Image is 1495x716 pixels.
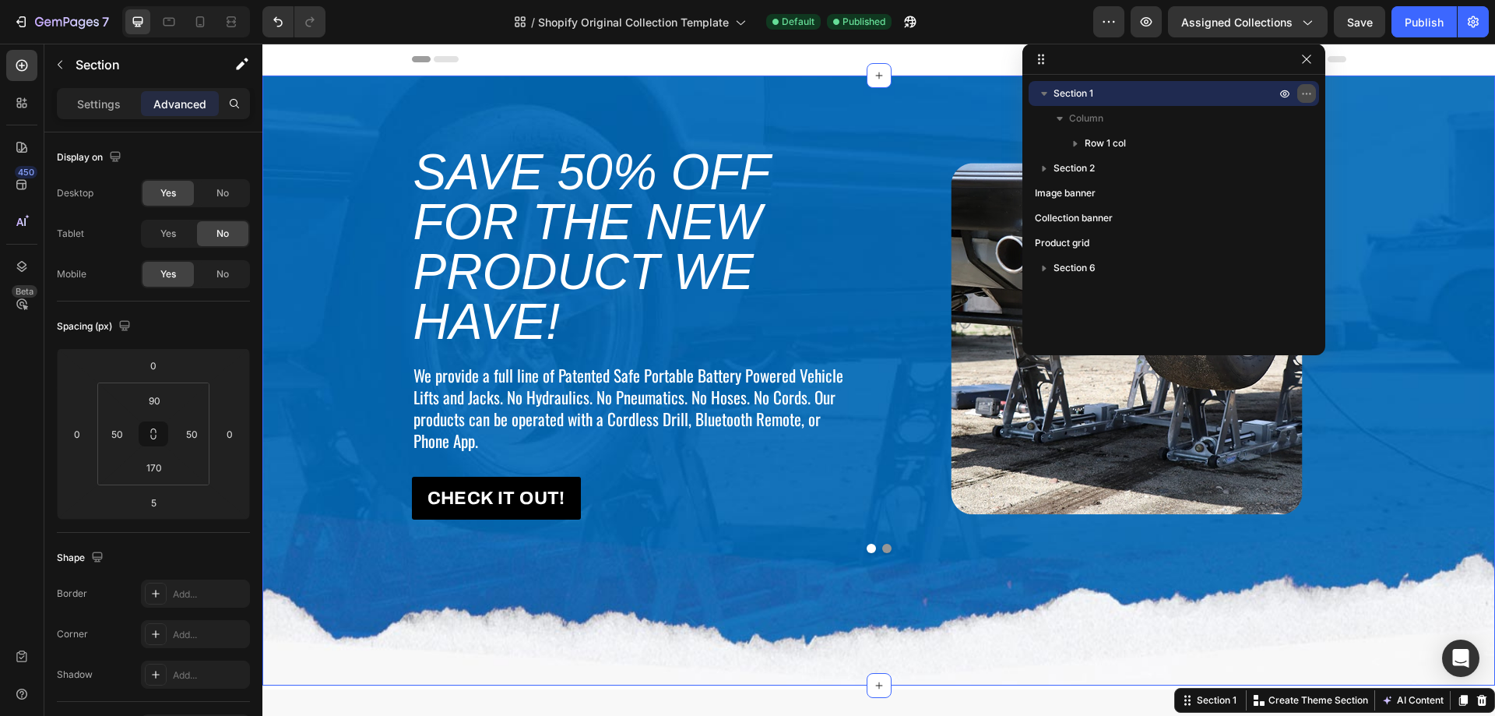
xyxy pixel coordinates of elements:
span: Product grid [1035,235,1089,251]
span: Published [842,15,885,29]
div: Open Intercom Messenger [1442,640,1479,677]
p: Create Theme Section [1006,650,1106,664]
span: / [531,14,535,30]
button: Publish [1391,6,1457,37]
span: Shopify Original Collection Template [538,14,729,30]
iframe: Design area [262,44,1495,716]
span: Section 2 [1054,160,1095,176]
input: 170px [139,456,170,479]
div: Desktop [57,186,93,200]
input: 0 [65,422,89,446]
div: Tablet [57,227,84,241]
button: 7 [6,6,116,37]
div: Undo/Redo [262,6,325,37]
span: Section 6 [1054,260,1096,276]
button: Save [1334,6,1385,37]
span: No [216,186,229,200]
div: Display on [57,147,125,168]
span: Section 1 [1054,86,1093,101]
div: Publish [1405,14,1444,30]
div: Shadow [57,668,93,682]
span: Column [1069,111,1103,126]
div: Beta [12,285,37,298]
span: Yes [160,227,176,241]
span: No [216,267,229,281]
span: Yes [160,267,176,281]
button: AI Content [1116,647,1184,666]
div: Add... [173,587,246,601]
span: No [216,227,229,241]
p: Advanced [153,96,206,112]
input: 90px [139,389,170,412]
span: Assigned Collections [1181,14,1293,30]
p: Section [76,55,203,74]
button: Dot [604,500,614,510]
span: Row 1 col [1085,136,1126,151]
div: 450 [15,166,37,178]
input: 0 [138,354,169,377]
input: 5 [138,491,169,514]
span: Default [782,15,814,29]
div: Mobile [57,267,86,281]
span: Image banner [1035,185,1096,201]
span: Yes [160,186,176,200]
button: Assigned Collections [1168,6,1328,37]
img: gempages_554115157307950330-6067f324-4d1d-4b38-949b-a4fc1a854bf5.png [688,119,1040,471]
div: Corner [57,627,88,641]
input: 50px [105,422,128,446]
div: Add... [173,628,246,642]
span: Save [1347,16,1373,29]
div: Add... [173,668,246,682]
button: Dot [620,500,629,510]
div: Border [57,587,87,601]
span: Collection banner [1035,210,1113,226]
div: Section 1 [931,650,977,664]
input: 0 [218,422,241,446]
input: 50px [180,422,203,446]
div: Shape [57,548,107,569]
p: Settings [77,96,121,112]
div: Spacing (px) [57,316,134,337]
p: 7 [102,12,109,31]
